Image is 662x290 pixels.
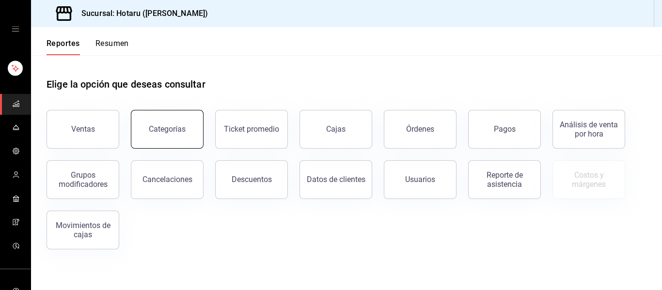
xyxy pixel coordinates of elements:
div: Usuarios [405,175,435,184]
div: Reporte de asistencia [474,170,535,189]
div: Costos y márgenes [559,170,619,189]
div: Grupos modificadores [53,170,113,189]
button: Usuarios [384,160,457,199]
div: Ticket promedio [224,124,279,134]
button: Reportes [47,39,80,55]
button: Análisis de venta por hora [552,110,625,149]
button: Grupos modificadores [47,160,119,199]
button: Órdenes [384,110,457,149]
button: Ventas [47,110,119,149]
button: Reporte de asistencia [468,160,541,199]
div: Cajas [326,124,346,134]
h3: Sucursal: Hotaru ([PERSON_NAME]) [74,8,208,19]
button: Resumen [95,39,129,55]
div: Categorías [149,124,186,134]
button: Datos de clientes [299,160,372,199]
button: Categorías [131,110,204,149]
button: Movimientos de cajas [47,211,119,249]
button: Ticket promedio [215,110,288,149]
div: Análisis de venta por hora [559,120,619,138]
button: open drawer [12,25,19,33]
h1: Elige la opción que deseas consultar [47,77,205,92]
div: Movimientos de cajas [53,221,113,239]
button: Pagos [468,110,541,149]
div: Órdenes [406,124,434,134]
button: Contrata inventarios para ver este reporte [552,160,625,199]
div: Cancelaciones [142,175,192,184]
button: Descuentos [215,160,288,199]
div: Pagos [494,124,516,134]
div: Datos de clientes [307,175,365,184]
div: Descuentos [232,175,272,184]
button: Cajas [299,110,372,149]
button: Cancelaciones [131,160,204,199]
div: navigation tabs [47,39,129,55]
div: Ventas [71,124,95,134]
